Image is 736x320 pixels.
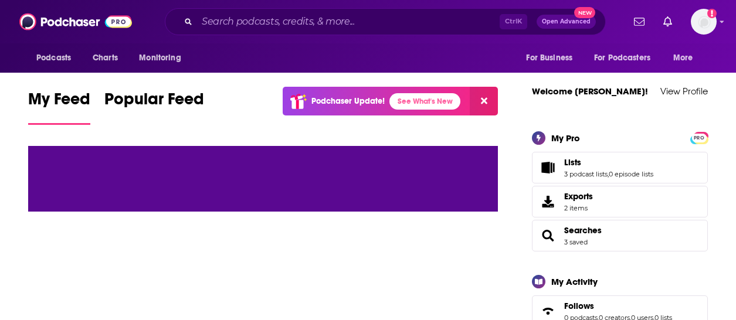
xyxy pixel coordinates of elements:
[594,50,650,66] span: For Podcasters
[586,47,667,69] button: open menu
[197,12,500,31] input: Search podcasts, credits, & more...
[139,50,181,66] span: Monitoring
[692,134,706,142] span: PRO
[93,50,118,66] span: Charts
[311,96,385,106] p: Podchaser Update!
[36,50,71,66] span: Podcasts
[551,132,580,144] div: My Pro
[165,8,606,35] div: Search podcasts, credits, & more...
[564,238,588,246] a: 3 saved
[691,9,717,35] button: Show profile menu
[608,170,609,178] span: ,
[564,301,594,311] span: Follows
[28,89,90,116] span: My Feed
[564,157,653,168] a: Lists
[691,9,717,35] span: Logged in as jessicalaino
[104,89,204,116] span: Popular Feed
[659,12,677,32] a: Show notifications dropdown
[536,303,559,319] a: Follows
[692,132,706,141] a: PRO
[564,157,581,168] span: Lists
[564,191,593,202] span: Exports
[536,227,559,244] a: Searches
[551,276,598,287] div: My Activity
[389,93,460,110] a: See What's New
[536,193,559,210] span: Exports
[536,159,559,176] a: Lists
[564,225,602,236] a: Searches
[673,50,693,66] span: More
[629,12,649,32] a: Show notifications dropdown
[542,19,591,25] span: Open Advanced
[28,47,86,69] button: open menu
[691,9,717,35] img: User Profile
[532,186,708,217] a: Exports
[526,50,572,66] span: For Business
[574,7,595,18] span: New
[609,170,653,178] a: 0 episode lists
[85,47,125,69] a: Charts
[532,86,648,97] a: Welcome [PERSON_NAME]!
[537,15,596,29] button: Open AdvancedNew
[660,86,708,97] a: View Profile
[707,9,717,18] svg: Add a profile image
[564,301,672,311] a: Follows
[28,89,90,125] a: My Feed
[564,170,608,178] a: 3 podcast lists
[131,47,196,69] button: open menu
[564,204,593,212] span: 2 items
[518,47,587,69] button: open menu
[665,47,708,69] button: open menu
[500,14,527,29] span: Ctrl K
[532,152,708,183] span: Lists
[104,89,204,125] a: Popular Feed
[19,11,132,33] img: Podchaser - Follow, Share and Rate Podcasts
[532,220,708,251] span: Searches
